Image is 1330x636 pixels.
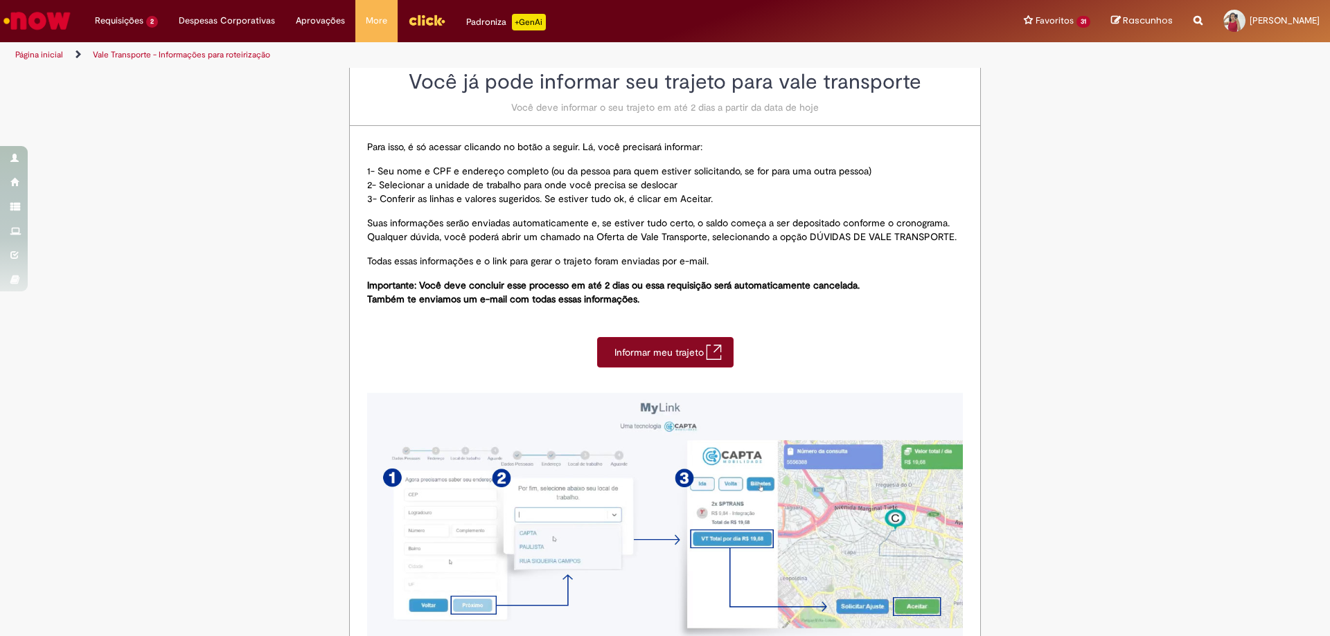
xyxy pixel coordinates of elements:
img: ServiceNow [1,7,73,35]
a: Informar meu trajeto [597,337,734,367]
span: Suas informações serão enviadas automaticamente e, se estiver tudo certo, o saldo começa a ser de... [367,217,950,229]
p: +GenAi [512,14,546,30]
span: Para isso, é só acessar clicando no botão a seguir. Lá, você precisará informar: [367,140,702,153]
h2: Você já pode informar seu trajeto para vale transporte [350,71,980,93]
span: Também te enviamos um e-mail com todas essas informações. [367,293,639,305]
span: Você deve informar o seu trajeto em até 2 dias a partir da data de hoje [511,101,819,113]
span: Despesas Corporativas [179,14,275,28]
span: [PERSON_NAME] [1250,15,1320,26]
div: Padroniza [466,14,546,30]
span: Rascunhos [1123,14,1173,27]
span: 2- Selecionar a unidade de trabalho para onde você precisa se deslocar [367,179,677,191]
span: Todas essas informações e o link para gerar o trajeto foram enviadas por e-mail. [367,255,709,267]
span: Importante: Você deve concluir esse processo em até 2 dias ou essa requisição será automaticament... [367,279,860,291]
span: Requisições [95,14,143,28]
span: Aprovações [296,14,345,28]
span: Favoritos [1036,14,1074,28]
a: Vale Transporte - Informações para roteirização [93,49,270,60]
ul: Trilhas de página [10,42,876,68]
a: Rascunhos [1111,15,1173,28]
span: Qualquer dúvida, você poderá abrir um chamado na Oferta de Vale Transporte, selecionando a opção ... [367,230,957,243]
span: 2 [146,16,158,28]
span: 1- Seu nome e CPF e endereço completo (ou da pessoa para quem estiver solicitando, se for para um... [367,165,871,177]
span: Informar meu trajeto [614,345,706,359]
span: 31 [1076,16,1090,28]
img: click_logo_yellow_360x200.png [408,10,445,30]
a: Página inicial [15,49,63,60]
span: 3- Conferir as linhas e valores sugeridos. Se estiver tudo ok, é clicar em Aceitar. [367,192,713,205]
span: More [366,14,387,28]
